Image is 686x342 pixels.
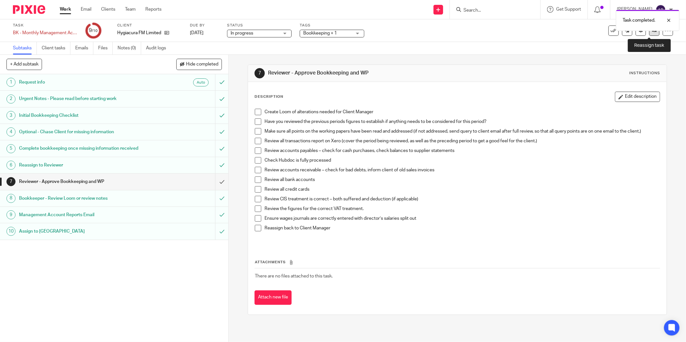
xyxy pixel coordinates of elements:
[117,30,161,36] p: Hygiacura FM Limited
[303,31,337,35] span: Bookkeeping + 1
[227,23,292,28] label: Status
[98,42,113,55] a: Files
[19,111,146,120] h1: Initial Bookkeeping Checklist
[19,94,146,104] h1: Urgent Notes - Please read before starting work
[186,62,218,67] span: Hide completed
[19,127,146,137] h1: Optional - Chase Client for missing information
[265,128,660,135] p: Make sure all points on the working papers have been read and addressed (if not addressed, send q...
[623,17,655,24] p: Task completed.
[6,161,16,170] div: 6
[268,70,471,76] h1: Reviewer - Approve Bookkeeping and WP
[19,77,146,87] h1: Request info
[255,68,265,78] div: 7
[19,177,146,186] h1: Reviewer - Approve Bookkeeping and WP
[19,160,146,170] h1: Reassign to Reviewer
[255,290,292,305] button: Attach new file
[265,176,660,183] p: Review all bank accounts
[656,5,666,15] img: svg%3E
[19,226,146,236] h1: Assign to [GEOGRAPHIC_DATA]
[13,30,78,36] div: BK - Monthly Management Accounts
[176,59,222,70] button: Hide completed
[265,147,660,154] p: Review accounts payables – check for cash purchases, check balances to supplier statements
[265,206,660,212] p: Review the figures for the correct VAT treatment.
[300,23,364,28] label: Tags
[6,144,16,153] div: 5
[42,42,70,55] a: Client tasks
[265,225,660,231] p: Reassign back to Client Manager
[75,42,93,55] a: Emails
[231,31,253,35] span: In progress
[145,6,161,13] a: Reports
[6,59,42,70] button: + Add subtask
[265,118,660,125] p: Have you reviewed the previous periods figures to establish if anything needs to be considered fo...
[101,6,115,13] a: Clients
[6,95,16,104] div: 2
[265,167,660,173] p: Review accounts receivable – check for bad debts, inform client of old sales invoices
[81,6,91,13] a: Email
[265,186,660,193] p: Review all credit cards
[118,42,141,55] a: Notes (0)
[6,210,16,219] div: 9
[13,23,78,28] label: Task
[6,127,16,136] div: 4
[146,42,171,55] a: Audit logs
[13,5,45,14] img: Pixie
[6,194,16,203] div: 8
[19,210,146,220] h1: Management Account Reports Email
[265,157,660,164] p: Check Hubdoc is fully processed
[6,78,16,87] div: 1
[265,109,660,115] p: Create Loom of alterations needed for Client Manager
[190,31,203,35] span: [DATE]
[190,23,219,28] label: Due by
[615,92,660,102] button: Edit description
[6,227,16,236] div: 10
[6,111,16,120] div: 3
[255,260,286,264] span: Attachments
[265,215,660,222] p: Ensure wages journals are correctly entered with director’s salaries split out
[255,274,333,278] span: There are no files attached to this task.
[265,196,660,202] p: Review CIS treatment is correct – both suffered and deduction (if applicable)
[60,6,71,13] a: Work
[255,94,283,99] p: Description
[125,6,136,13] a: Team
[265,138,660,144] p: Review all transactions report on Xero (cover the period being reviewed, as well as the preceding...
[19,194,146,203] h1: Bookkeeper - Review Loom or review notes
[629,71,660,76] div: Instructions
[19,144,146,153] h1: Complete bookkeeping once missing information received
[13,42,37,55] a: Subtasks
[6,177,16,186] div: 7
[92,29,98,33] small: /10
[193,78,209,86] div: Auto
[89,27,98,34] div: 9
[117,23,182,28] label: Client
